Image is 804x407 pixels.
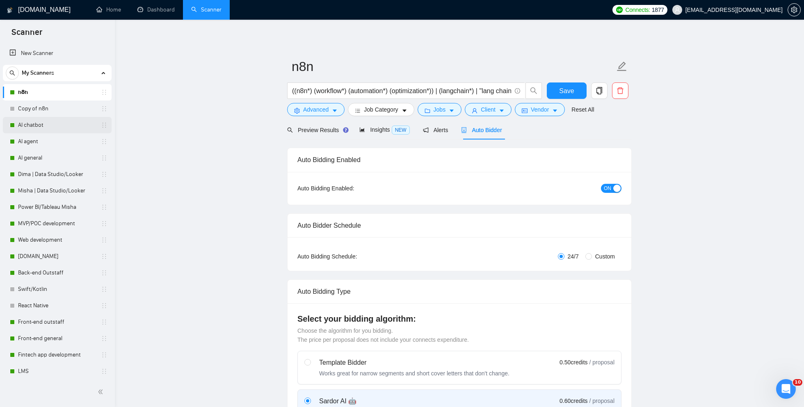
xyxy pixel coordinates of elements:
a: n8n [18,84,96,101]
span: area-chart [359,127,365,133]
button: Save [547,82,587,99]
span: holder [101,286,107,293]
button: search [6,66,19,80]
span: folder [425,107,430,114]
span: holder [101,138,107,145]
span: Auto Bidder [461,127,502,133]
div: Sardor AI 🤖 [319,396,447,406]
span: search [287,127,293,133]
span: Save [559,86,574,96]
a: Front-end general [18,330,96,347]
iframe: Intercom live chat [776,379,796,399]
span: 0.50 credits [560,358,587,367]
span: Advanced [303,105,329,114]
a: Copy of n8n [18,101,96,117]
a: Fintech app development [18,347,96,363]
span: Client [481,105,496,114]
span: Preview Results [287,127,346,133]
button: settingAdvancedcaret-down [287,103,345,116]
a: Power BI/Tableau Misha [18,199,96,215]
span: search [6,70,18,76]
span: holder [101,220,107,227]
span: 10 [793,379,802,386]
button: search [525,82,542,99]
span: caret-down [552,107,558,114]
span: / proposal [589,397,614,405]
span: Custom [592,252,618,261]
h4: Select your bidding algorithm: [297,313,621,325]
a: Swift/Kotlin [18,281,96,297]
span: bars [355,107,361,114]
span: Jobs [434,105,446,114]
span: user [472,107,477,114]
a: AI general [18,150,96,166]
button: userClientcaret-down [465,103,512,116]
span: user [674,7,680,13]
div: Auto Bidding Type [297,280,621,303]
a: [DOMAIN_NAME] [18,248,96,265]
span: search [526,87,541,94]
div: Auto Bidding Enabled: [297,184,405,193]
span: holder [101,253,107,260]
span: holder [101,319,107,325]
a: React Native [18,297,96,314]
span: holder [101,122,107,128]
a: Web development [18,232,96,248]
input: Search Freelance Jobs... [292,86,511,96]
span: holder [101,105,107,112]
span: Job Category [364,105,398,114]
span: 0.60 credits [560,396,587,405]
button: delete [612,82,628,99]
span: holder [101,302,107,309]
a: AI chatbot [18,117,96,133]
span: holder [101,368,107,375]
span: caret-down [499,107,505,114]
div: Template Bidder [319,358,509,368]
span: notification [423,127,429,133]
span: Scanner [5,26,49,43]
span: edit [617,61,627,72]
a: AI agent [18,133,96,150]
span: caret-down [332,107,338,114]
span: holder [101,204,107,210]
span: holder [101,171,107,178]
span: My Scanners [22,65,54,81]
span: info-circle [515,88,520,94]
span: Alerts [423,127,448,133]
span: holder [101,155,107,161]
span: 1877 [652,5,664,14]
span: caret-down [402,107,407,114]
span: holder [101,237,107,243]
a: Dima | Data Studio/Looker [18,166,96,183]
div: Auto Bidder Schedule [297,214,621,237]
span: Insights [359,126,409,133]
a: searchScanner [191,6,222,13]
span: ON [604,184,611,193]
span: NEW [392,126,410,135]
span: robot [461,127,467,133]
span: holder [101,187,107,194]
a: Reset All [571,105,594,114]
a: Front-end outstaff [18,314,96,330]
span: Vendor [531,105,549,114]
span: copy [592,87,607,94]
button: copy [591,82,608,99]
span: setting [294,107,300,114]
a: New Scanner [9,45,105,62]
button: folderJobscaret-down [418,103,462,116]
span: Connects: [625,5,650,14]
a: LMS [18,363,96,380]
span: Choose the algorithm for you bidding. The price per proposal does not include your connects expen... [297,327,469,343]
a: setting [788,7,801,13]
button: barsJob Categorycaret-down [348,103,414,116]
a: dashboardDashboard [137,6,175,13]
span: idcard [522,107,528,114]
div: Works great for narrow segments and short cover letters that don't change. [319,369,509,377]
img: logo [7,4,13,17]
span: 24/7 [564,252,582,261]
span: holder [101,270,107,276]
button: setting [788,3,801,16]
div: Tooltip anchor [342,126,349,134]
div: Auto Bidding Enabled [297,148,621,171]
